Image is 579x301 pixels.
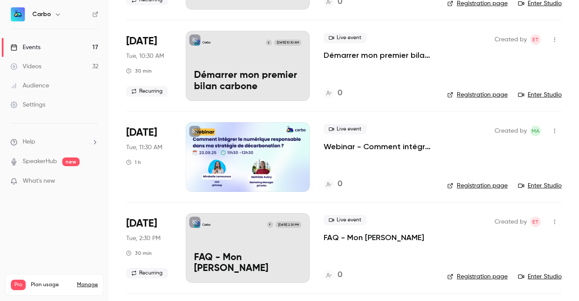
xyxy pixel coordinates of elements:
span: Live event [324,33,367,43]
span: Eglantine Thierry Laumont [530,34,541,45]
p: Carbo [202,40,211,45]
span: Recurring [126,86,168,97]
a: Démarrer mon premier bilan carbone [324,50,433,60]
span: Created by [495,34,527,45]
div: Videos [10,62,41,71]
span: Tue, 10:30 AM [126,52,164,60]
span: [DATE] [126,126,157,140]
h4: 0 [338,87,342,99]
span: Tue, 11:30 AM [126,143,162,152]
a: Enter Studio [518,272,562,281]
div: Sep 23 Tue, 10:30 AM (Europe/Paris) [126,31,172,100]
div: 30 min [126,67,152,74]
a: Démarrer mon premier bilan carboneCarboE[DATE] 10:30 AMDémarrer mon premier bilan carbone [186,31,310,100]
a: Enter Studio [518,90,562,99]
span: Live event [324,124,367,134]
span: Help [23,137,35,147]
h4: 0 [338,178,342,190]
span: MA [532,126,539,136]
div: 30 min [126,250,152,257]
p: FAQ - Mon [PERSON_NAME] [194,252,301,275]
span: What's new [23,177,55,186]
span: Plan usage [31,281,72,288]
a: Registration page [447,90,508,99]
div: Events [10,43,40,52]
a: Enter Studio [518,181,562,190]
div: 1 h [126,159,141,166]
span: ET [532,34,539,45]
span: Mathilde Aubry [530,126,541,136]
a: Registration page [447,181,508,190]
span: Eglantine Thierry Laumont [530,217,541,227]
a: SpeakerHub [23,157,57,166]
h6: Carbo [32,10,51,19]
span: Created by [495,126,527,136]
iframe: Noticeable Trigger [88,177,98,185]
span: [DATE] 2:30 PM [275,221,301,227]
a: 0 [324,87,342,99]
a: FAQ - Mon [PERSON_NAME] [324,232,424,243]
div: Sep 23 Tue, 2:30 PM (Europe/Paris) [126,213,172,283]
a: FAQ - Mon Bilan Carbone CarboE[DATE] 2:30 PMFAQ - Mon [PERSON_NAME] [186,213,310,283]
span: [DATE] [126,34,157,48]
span: Tue, 2:30 PM [126,234,161,243]
div: Sep 23 Tue, 11:30 AM (Europe/Paris) [126,122,172,192]
span: [DATE] [126,217,157,231]
a: Registration page [447,272,508,281]
span: Live event [324,215,367,225]
span: Recurring [126,268,168,278]
p: Carbo [202,223,211,227]
a: 0 [324,269,342,281]
div: E [267,221,274,228]
span: Created by [495,217,527,227]
span: ET [532,217,539,227]
div: E [265,39,272,46]
span: new [62,157,80,166]
li: help-dropdown-opener [10,137,98,147]
img: Carbo [11,7,25,21]
div: Settings [10,100,45,109]
a: 0 [324,178,342,190]
h4: 0 [338,269,342,281]
a: Manage [77,281,98,288]
span: Pro [11,280,26,290]
div: Audience [10,81,49,90]
a: Webinar - Comment intégrer le numérique responsable dans ma stratégie de décarbonation ? [324,141,433,152]
p: Démarrer mon premier bilan carbone [194,70,301,93]
span: [DATE] 10:30 AM [274,40,301,46]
